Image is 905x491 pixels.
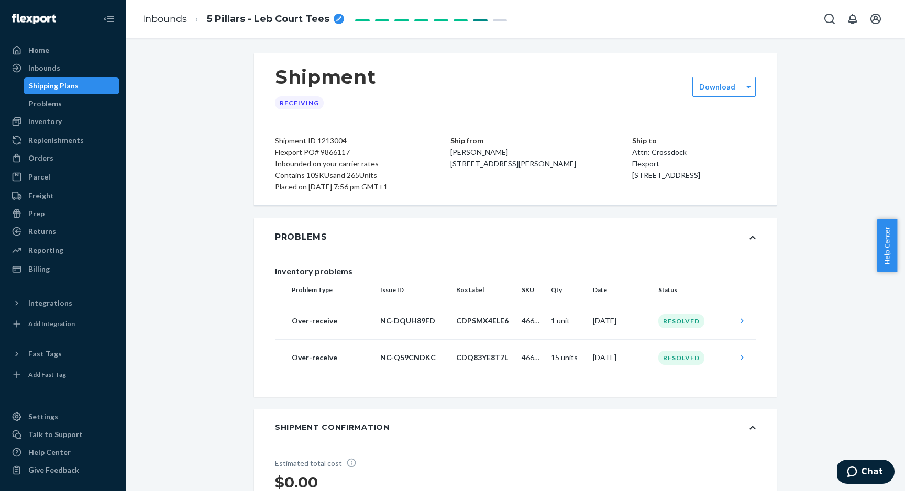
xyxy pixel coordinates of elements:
[450,135,632,147] p: Ship from
[275,181,408,193] div: Placed on [DATE] 7:56 pm GMT+1
[450,148,576,168] span: [PERSON_NAME] [STREET_ADDRESS][PERSON_NAME]
[28,208,45,219] div: Prep
[6,187,119,204] a: Freight
[376,277,452,303] th: Issue ID
[456,352,513,363] p: CDQ83YE8T7L
[29,81,79,91] div: Shipping Plans
[28,298,72,308] div: Integrations
[28,135,84,146] div: Replenishments
[547,303,589,339] td: 1 unit
[6,426,119,443] button: Talk to Support
[6,42,119,59] a: Home
[452,277,517,303] th: Box Label
[275,96,324,109] div: Receiving
[28,116,62,127] div: Inventory
[28,245,63,255] div: Reporting
[517,339,547,376] td: 46683634139374
[517,277,547,303] th: SKU
[24,95,120,112] a: Problems
[865,8,886,29] button: Open account menu
[632,158,756,170] p: Flexport
[28,172,50,182] div: Parcel
[28,465,79,475] div: Give Feedback
[28,153,53,163] div: Orders
[28,370,66,379] div: Add Fast Tag
[6,223,119,240] a: Returns
[658,351,704,365] div: Resolved
[589,339,654,376] td: [DATE]
[837,460,895,486] iframe: Opens a widget where you can chat to one of our agents
[12,14,56,24] img: Flexport logo
[6,366,119,383] a: Add Fast Tag
[6,132,119,149] a: Replenishments
[292,352,372,363] p: Over-receive
[207,13,329,26] span: 5 Pillars - Leb Court Tees
[380,316,448,326] p: NC-DQUH89FD
[275,422,390,432] div: Shipment Confirmation
[275,277,376,303] th: Problem Type
[6,113,119,130] a: Inventory
[275,265,756,277] div: Inventory problems
[632,147,756,158] p: Attn: Crossdock
[380,352,448,363] p: NC-Q59CNDKC
[6,261,119,277] a: Billing
[6,462,119,478] button: Give Feedback
[28,45,49,55] div: Home
[547,339,589,376] td: 15 units
[28,447,71,457] div: Help Center
[98,8,119,29] button: Close Navigation
[28,226,56,237] div: Returns
[654,277,733,303] th: Status
[6,295,119,311] button: Integrations
[589,277,654,303] th: Date
[6,444,119,461] a: Help Center
[275,147,408,158] div: Flexport PO# 9866117
[699,82,735,92] label: Download
[632,171,700,180] span: [STREET_ADDRESS]
[658,314,704,328] div: Resolved
[142,13,187,25] a: Inbounds
[275,231,327,243] div: Problems
[275,66,376,88] h1: Shipment
[29,98,62,109] div: Problems
[517,303,547,339] td: 46683634106606
[28,319,75,328] div: Add Integration
[275,158,408,170] div: Inbounded on your carrier rates
[456,316,513,326] p: CDPSMX4ELE6
[547,277,589,303] th: Qty
[6,150,119,166] a: Orders
[28,264,50,274] div: Billing
[134,4,352,35] ol: breadcrumbs
[6,205,119,222] a: Prep
[632,135,756,147] p: Ship to
[589,303,654,339] td: [DATE]
[6,316,119,332] a: Add Integration
[6,408,119,425] a: Settings
[28,429,83,440] div: Talk to Support
[24,77,120,94] a: Shipping Plans
[6,345,119,362] button: Fast Tags
[819,8,840,29] button: Open Search Box
[842,8,863,29] button: Open notifications
[877,219,897,272] button: Help Center
[28,63,60,73] div: Inbounds
[6,242,119,259] a: Reporting
[28,411,58,422] div: Settings
[28,191,54,201] div: Freight
[28,349,62,359] div: Fast Tags
[275,457,364,468] p: Estimated total cost
[275,135,408,147] div: Shipment ID 1213004
[6,60,119,76] a: Inbounds
[275,170,408,181] div: Contains 10 SKUs and 265 Units
[6,169,119,185] a: Parcel
[292,316,372,326] p: Over-receive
